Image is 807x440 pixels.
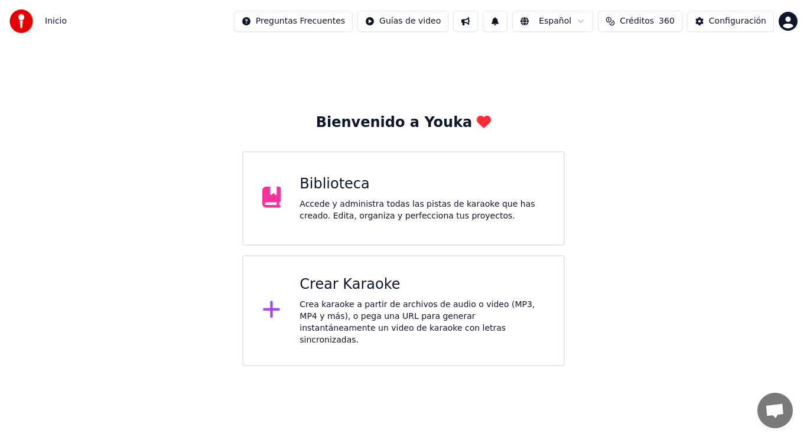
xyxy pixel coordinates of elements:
span: Inicio [45,15,67,27]
button: Guías de video [357,11,448,32]
div: Crear Karaoke [300,275,545,294]
div: Chat abierto [757,393,793,428]
nav: breadcrumb [45,15,67,27]
button: Preguntas Frecuentes [234,11,353,32]
div: Configuración [709,15,766,27]
span: Créditos [620,15,654,27]
div: Bienvenido a Youka [316,113,492,132]
button: Configuración [687,11,774,32]
button: Créditos360 [598,11,682,32]
div: Biblioteca [300,175,545,194]
div: Crea karaoke a partir de archivos de audio o video (MP3, MP4 y más), o pega una URL para generar ... [300,299,545,346]
div: Accede y administra todas las pistas de karaoke que has creado. Edita, organiza y perfecciona tus... [300,198,545,222]
span: 360 [659,15,675,27]
img: youka [9,9,33,33]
